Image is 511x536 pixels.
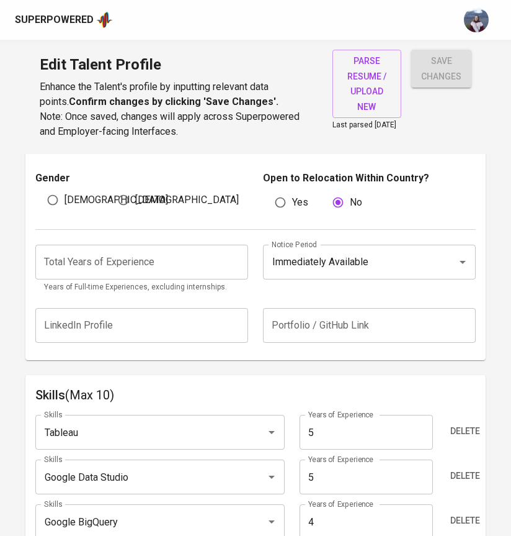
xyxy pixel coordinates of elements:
button: Delete [445,465,485,488]
span: [DEMOGRAPHIC_DATA] [64,193,168,207]
img: christine.raharja@glints.com [464,7,489,32]
span: Delete [450,468,480,484]
button: save changes [411,50,471,88]
p: Enhance the Talent's profile by inputting relevant data points. Note: Once saved, changes will ap... [40,79,318,139]
p: Gender [35,171,248,186]
span: Last parsed [DATE] [332,120,396,129]
img: app logo [96,11,113,29]
button: Open [263,513,280,530]
span: No [350,195,362,210]
span: Delete [450,424,480,439]
button: parse resume / upload new [332,50,401,118]
button: Open [263,468,280,486]
button: Delete [445,509,485,532]
span: save changes [421,53,461,84]
b: Confirm changes by clicking 'Save Changes'. [69,96,278,107]
div: Superpowered [15,13,94,27]
h1: Edit Talent Profile [40,50,318,79]
button: Delete [445,420,485,443]
button: Open [263,424,280,441]
button: Open [454,253,471,271]
span: Yes [292,195,308,210]
p: Open to Relocation Within Country? [263,171,476,186]
p: Years of Full-time Experiences, excluding internships. [44,281,239,294]
a: Superpoweredapp logo [15,11,113,29]
span: [DEMOGRAPHIC_DATA] [135,193,239,207]
span: (Max 10) [65,388,114,402]
h6: Skills [35,385,476,405]
span: Delete [450,513,480,529]
span: parse resume / upload new [342,53,391,114]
